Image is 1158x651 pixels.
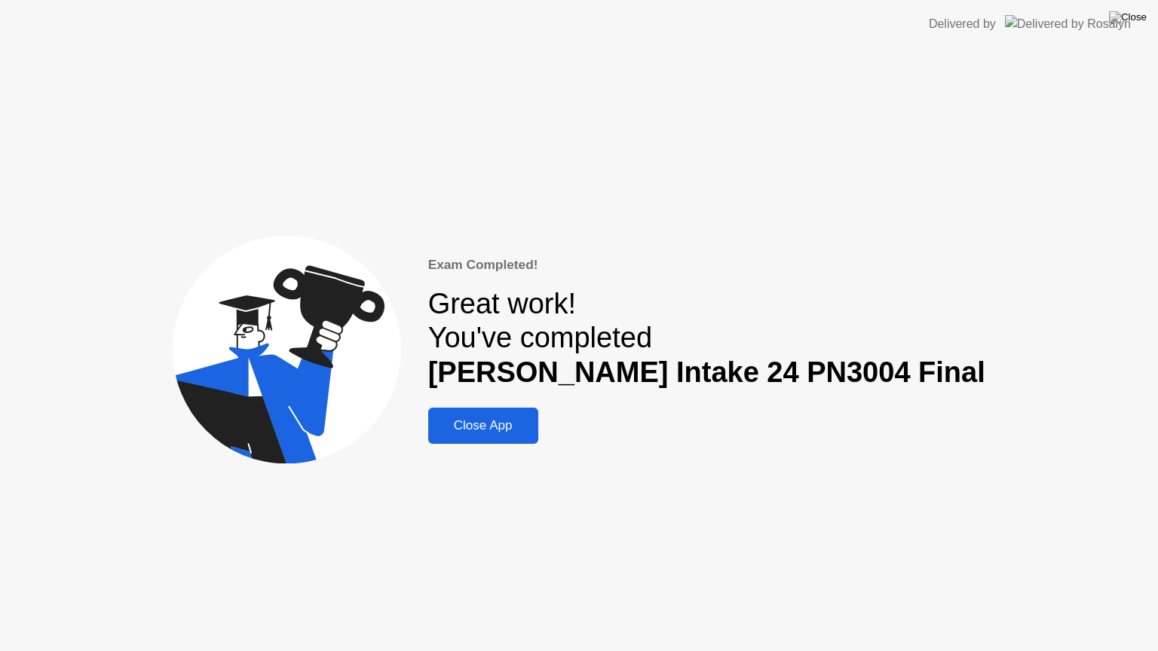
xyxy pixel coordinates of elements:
button: Close App [428,408,538,444]
div: Close App [433,418,534,433]
div: Exam Completed! [428,255,985,275]
img: Close [1109,11,1147,23]
div: Delivered by [929,15,996,33]
img: Delivered by Rosalyn [1005,15,1131,32]
div: Great work! You've completed [428,287,985,390]
b: [PERSON_NAME] Intake 24 PN3004 Final [428,356,985,388]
